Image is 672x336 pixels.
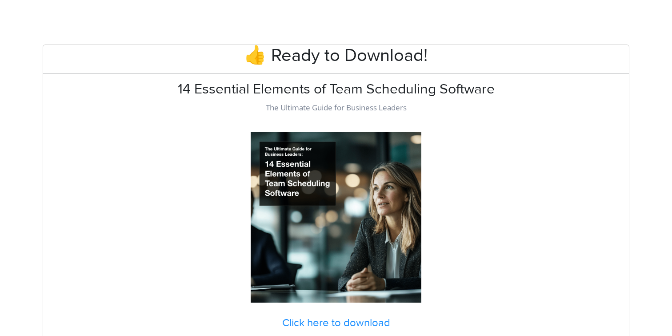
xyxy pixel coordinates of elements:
[43,101,629,114] p: The Ultimate Guide for Business Leaders
[43,45,629,66] h1: 👍 Ready to Download!
[247,128,425,306] img: Downlaod the Ultimate Guide for Business Leaders - 14 Essential Elements of Team Scheduling Software
[43,317,629,330] a: Click here to download
[43,81,629,98] h2: 14 Essential Elements of Team Scheduling Software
